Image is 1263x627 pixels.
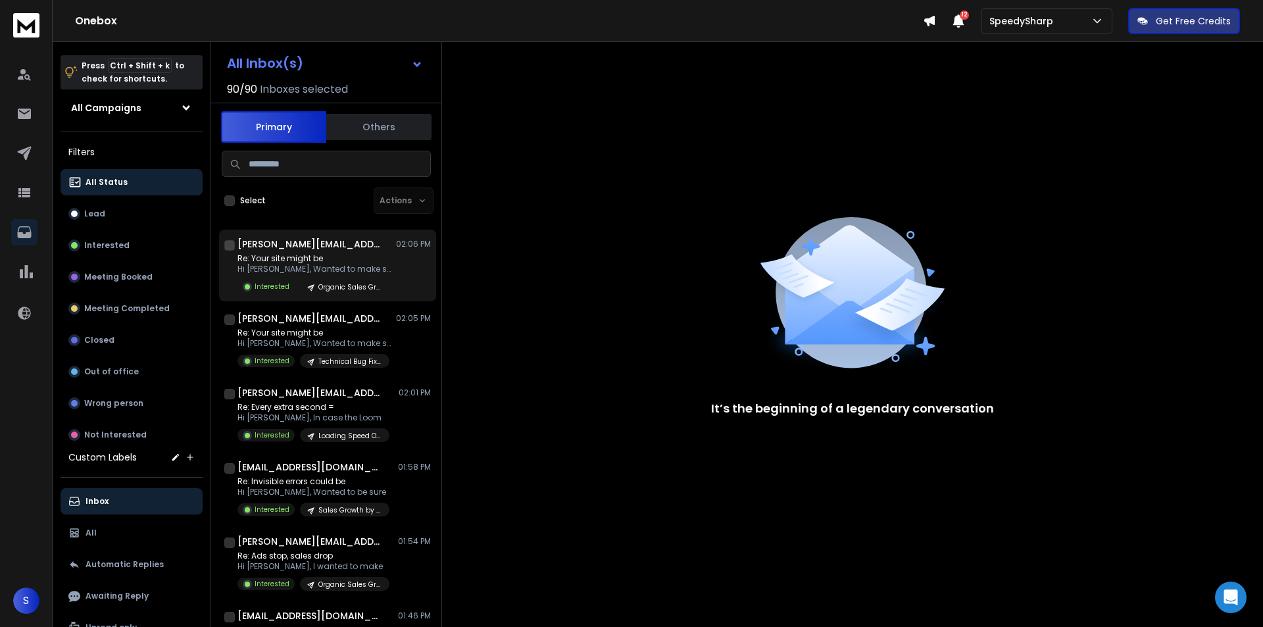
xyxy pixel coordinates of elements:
p: Interested [255,356,289,366]
button: Interested [61,232,203,259]
p: Re: Every extra second = [237,402,389,413]
p: 01:58 PM [398,462,431,472]
p: 01:46 PM [398,611,431,621]
p: Out of office [84,366,139,377]
p: Re: Invisible errors could be [237,476,389,487]
p: Press to check for shortcuts. [82,59,184,86]
div: Open Intercom Messenger [1215,582,1247,613]
p: Re: Your site might be [237,253,395,264]
p: Interested [255,505,289,514]
p: Meeting Booked [84,272,153,282]
p: Lead [84,209,105,219]
h1: [EMAIL_ADDRESS][DOMAIN_NAME] [237,609,382,622]
p: Re: Your site might be [237,328,395,338]
p: Meeting Completed [84,303,170,314]
button: S [13,588,39,614]
p: Interested [255,579,289,589]
p: 02:01 PM [399,388,431,398]
h1: [EMAIL_ADDRESS][DOMAIN_NAME] [237,461,382,474]
h1: [PERSON_NAME][EMAIL_ADDRESS][DOMAIN_NAME] [237,312,382,325]
span: 12 [960,11,969,20]
p: All Status [86,177,128,188]
span: 90 / 90 [227,82,257,97]
p: 02:05 PM [396,313,431,324]
h3: Filters [61,143,203,161]
button: Closed [61,327,203,353]
h1: [PERSON_NAME][EMAIL_ADDRESS][DOMAIN_NAME] [237,386,382,399]
button: Wrong person [61,390,203,416]
button: Inbox [61,488,203,514]
p: Interested [84,240,130,251]
button: All Status [61,169,203,195]
button: Out of office [61,359,203,385]
button: Meeting Booked [61,264,203,290]
h1: All Campaigns [71,101,141,114]
h3: Custom Labels [68,451,137,464]
p: 01:54 PM [398,536,431,547]
p: Wrong person [84,398,143,409]
p: It’s the beginning of a legendary conversation [711,399,994,418]
p: Not Interested [84,430,147,440]
button: Automatic Replies [61,551,203,578]
button: Meeting Completed [61,295,203,322]
h1: [PERSON_NAME][EMAIL_ADDRESS][DOMAIN_NAME] [237,535,382,548]
h3: Inboxes selected [260,82,348,97]
h1: Onebox [75,13,923,29]
span: Ctrl + Shift + k [108,58,172,73]
p: Interested [255,282,289,291]
img: logo [13,13,39,38]
p: Hi [PERSON_NAME], I wanted to make [237,561,389,572]
button: Get Free Credits [1128,8,1240,34]
button: All [61,520,203,546]
button: All Inbox(s) [216,50,433,76]
button: All Campaigns [61,95,203,121]
p: Re: Ads stop, sales drop [237,551,389,561]
button: Lead [61,201,203,227]
p: Automatic Replies [86,559,164,570]
p: Hi [PERSON_NAME], Wanted to make sure [237,338,395,349]
p: Sales Growth by Technical Fixing [318,505,382,515]
p: Awaiting Reply [86,591,149,601]
p: Technical Bug Fixing and Loading Speed [318,357,382,366]
button: Not Interested [61,422,203,448]
p: Closed [84,335,114,345]
p: All [86,528,97,538]
p: Hi [PERSON_NAME], Wanted to be sure [237,487,389,497]
p: 02:06 PM [396,239,431,249]
button: Awaiting Reply [61,583,203,609]
button: Others [326,113,432,141]
p: Organic Sales Growth [318,282,382,292]
p: Get Free Credits [1156,14,1231,28]
label: Select [240,195,266,206]
button: Primary [221,111,326,143]
h1: All Inbox(s) [227,57,303,70]
h1: [PERSON_NAME][EMAIL_ADDRESS][DOMAIN_NAME] [237,238,382,251]
p: Interested [255,430,289,440]
p: Organic Sales Growth [318,580,382,589]
p: SpeedySharp [989,14,1058,28]
p: Hi [PERSON_NAME], In case the Loom [237,413,389,423]
p: Hi [PERSON_NAME], Wanted to make sure [237,264,395,274]
p: Inbox [86,496,109,507]
p: Loading Speed Optimization [318,431,382,441]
